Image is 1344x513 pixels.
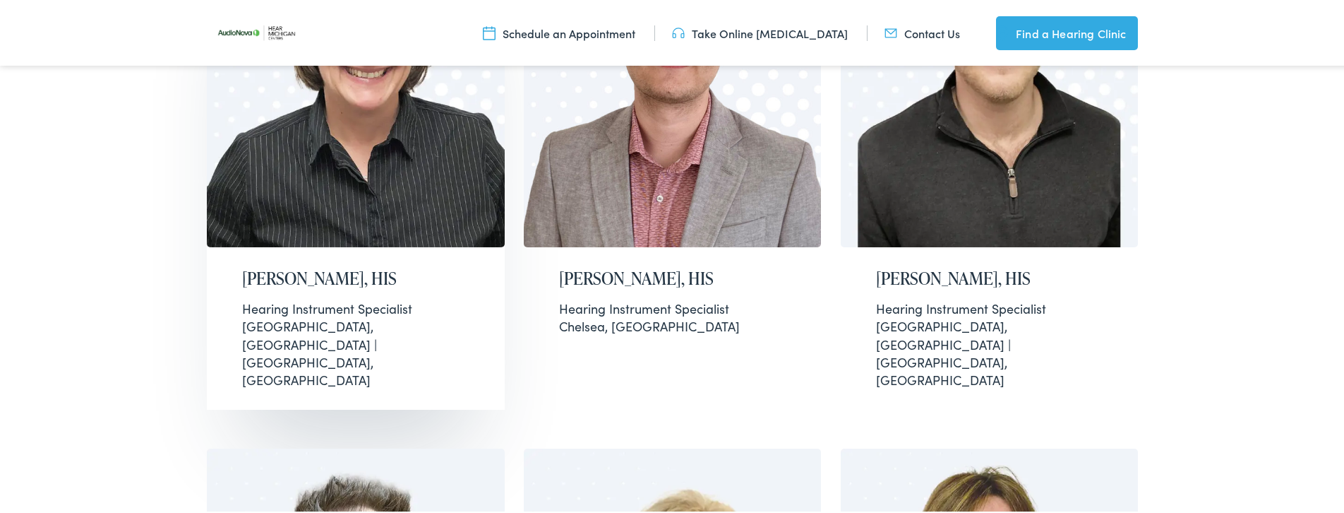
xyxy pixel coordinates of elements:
[672,23,685,39] img: utility icon
[884,23,897,39] img: utility icon
[996,23,1009,40] img: utility icon
[876,297,1103,387] div: [GEOGRAPHIC_DATA], [GEOGRAPHIC_DATA] | [GEOGRAPHIC_DATA], [GEOGRAPHIC_DATA]
[483,23,635,39] a: Schedule an Appointment
[559,297,786,333] div: Chelsea, [GEOGRAPHIC_DATA]
[483,23,496,39] img: utility icon
[242,266,469,287] h2: [PERSON_NAME], HIS
[559,266,786,287] h2: [PERSON_NAME], HIS
[672,23,848,39] a: Take Online [MEDICAL_DATA]
[996,14,1137,48] a: Find a Hearing Clinic
[884,23,960,39] a: Contact Us
[876,297,1103,315] div: Hearing Instrument Specialist
[242,297,469,387] div: [GEOGRAPHIC_DATA], [GEOGRAPHIC_DATA] | [GEOGRAPHIC_DATA], [GEOGRAPHIC_DATA]
[876,266,1103,287] h2: [PERSON_NAME], HIS
[559,297,786,315] div: Hearing Instrument Specialist
[242,297,469,315] div: Hearing Instrument Specialist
